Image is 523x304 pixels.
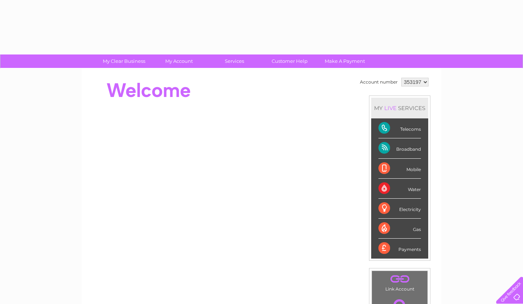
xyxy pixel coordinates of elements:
div: Payments [378,239,421,258]
div: Mobile [378,159,421,179]
div: Broadband [378,138,421,158]
a: . [374,273,426,285]
div: Water [378,179,421,199]
a: My Clear Business [94,54,154,68]
td: Link Account [372,271,428,293]
a: My Account [149,54,209,68]
td: Account number [358,76,400,88]
div: Gas [378,219,421,239]
a: Make A Payment [315,54,375,68]
div: MY SERVICES [371,98,428,118]
a: Customer Help [260,54,320,68]
div: Telecoms [378,118,421,138]
div: Electricity [378,199,421,219]
a: Services [204,54,264,68]
div: LIVE [383,105,398,112]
